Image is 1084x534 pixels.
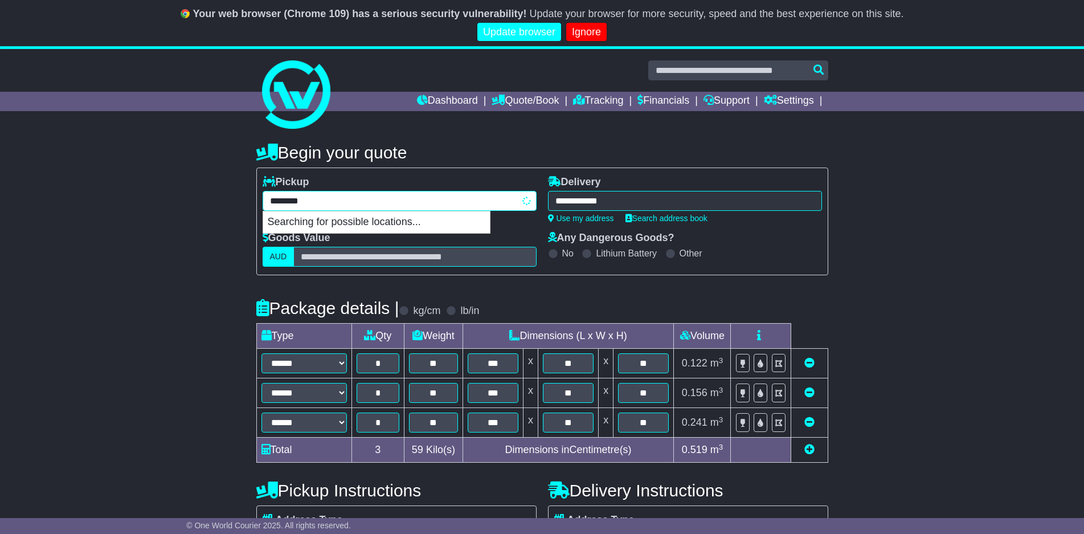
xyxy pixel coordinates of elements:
[703,92,750,111] a: Support
[548,214,614,223] a: Use my address
[263,176,309,189] label: Pickup
[492,92,559,111] a: Quote/Book
[804,357,815,369] a: Remove this item
[719,356,723,365] sup: 3
[548,481,828,500] h4: Delivery Instructions
[710,417,723,428] span: m
[710,357,723,369] span: m
[599,349,613,378] td: x
[417,92,478,111] a: Dashboard
[804,417,815,428] a: Remove this item
[637,92,689,111] a: Financials
[719,415,723,424] sup: 3
[463,324,674,349] td: Dimensions (L x W x H)
[680,248,702,259] label: Other
[596,248,657,259] label: Lithium Battery
[463,438,674,463] td: Dimensions in Centimetre(s)
[263,211,490,233] p: Searching for possible locations...
[186,521,351,530] span: © One World Courier 2025. All rights reserved.
[566,23,607,42] a: Ignore
[710,387,723,398] span: m
[682,444,707,455] span: 0.519
[256,481,537,500] h4: Pickup Instructions
[523,378,538,408] td: x
[625,214,707,223] a: Search address book
[554,514,635,527] label: Address Type
[256,143,828,162] h4: Begin your quote
[477,23,561,42] a: Update browser
[573,92,623,111] a: Tracking
[263,232,330,244] label: Goods Value
[804,387,815,398] a: Remove this item
[710,444,723,455] span: m
[351,324,404,349] td: Qty
[413,305,440,317] label: kg/cm
[412,444,423,455] span: 59
[599,378,613,408] td: x
[804,444,815,455] a: Add new item
[404,324,463,349] td: Weight
[764,92,814,111] a: Settings
[256,324,351,349] td: Type
[682,417,707,428] span: 0.241
[548,232,674,244] label: Any Dangerous Goods?
[674,324,731,349] td: Volume
[599,408,613,438] td: x
[256,438,351,463] td: Total
[263,247,294,267] label: AUD
[682,387,707,398] span: 0.156
[523,408,538,438] td: x
[523,349,538,378] td: x
[460,305,479,317] label: lb/in
[682,357,707,369] span: 0.122
[529,8,903,19] span: Update your browser for more security, speed and the best experience on this site.
[548,176,601,189] label: Delivery
[256,299,399,317] h4: Package details |
[193,8,527,19] b: Your web browser (Chrome 109) has a serious security vulnerability!
[404,438,463,463] td: Kilo(s)
[562,248,574,259] label: No
[263,514,343,527] label: Address Type
[719,386,723,394] sup: 3
[351,438,404,463] td: 3
[719,443,723,451] sup: 3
